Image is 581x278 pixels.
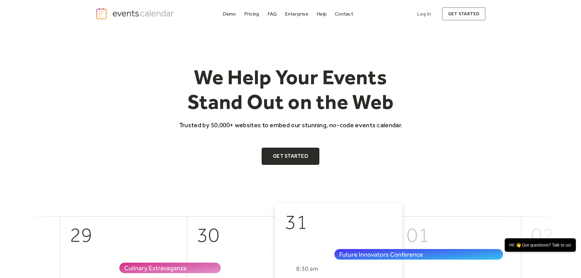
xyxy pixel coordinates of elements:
h1: We Help Your Events Stand Out on the Web [174,65,408,114]
a: Help [314,10,329,18]
a: Pricing [242,10,262,18]
p: Trusted by 50,000+ websites to embed our stunning, no-code events calendar. [174,121,408,129]
div: Enterprise [285,12,308,16]
div: Contact [335,12,353,16]
a: get started [442,7,486,20]
div: FAQ [267,12,277,16]
a: Get Started [262,148,319,165]
a: home [95,7,176,20]
a: Demo [220,10,238,18]
a: Contact [332,10,356,18]
div: Help [317,12,327,16]
a: Enterprise [282,10,310,18]
div: Pricing [244,12,259,16]
a: FAQ [265,10,279,18]
div: Demo [223,12,236,16]
a: Log In [411,7,437,20]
